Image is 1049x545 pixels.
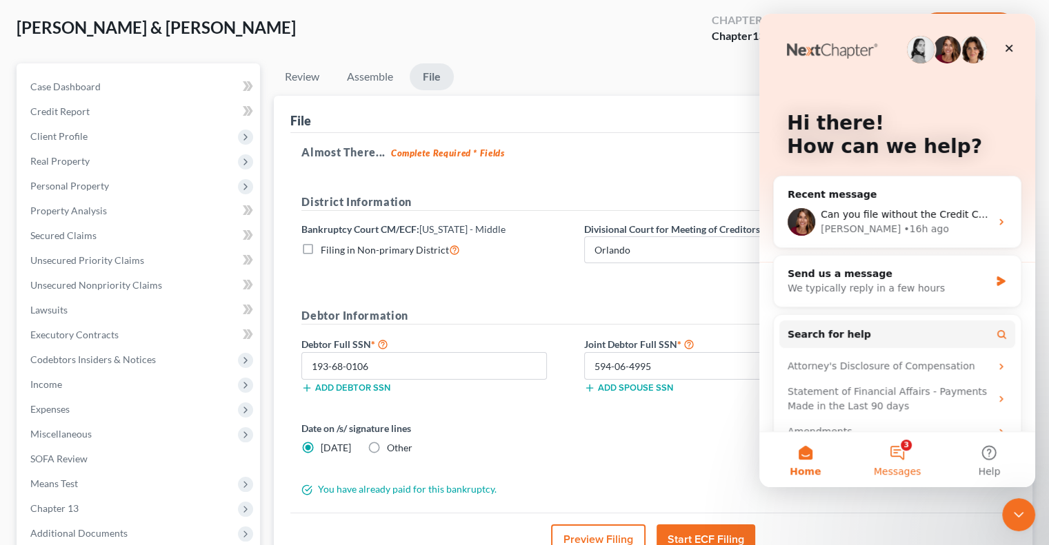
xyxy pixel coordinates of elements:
[219,453,241,462] span: Help
[336,63,404,90] a: Assemble
[301,307,853,325] h5: Debtor Information
[30,453,88,464] span: SOFA Review
[28,267,230,282] div: We typically reply in a few hours
[30,378,62,390] span: Income
[92,418,183,473] button: Messages
[28,253,230,267] div: Send us a message
[290,112,311,129] div: File
[30,105,90,117] span: Credit Report
[19,322,260,347] a: Executory Contracts
[752,29,765,42] span: 13
[28,371,231,400] div: Statement of Financial Affairs - Payments Made in the Last 90 days
[712,28,765,44] div: Chapter
[294,482,860,496] div: You have already paid for this bankruptcy.
[410,63,454,90] a: File
[1002,498,1035,531] iframe: Intercom live chat
[30,403,70,415] span: Expenses
[237,22,262,47] div: Close
[301,382,390,393] button: Add debtor SSN
[19,198,260,223] a: Property Analysis
[301,352,547,380] input: XXX-XX-XXXX
[30,81,101,92] span: Case Dashboard
[321,442,351,453] span: [DATE]
[30,477,78,489] span: Means Test
[294,336,577,352] label: Debtor Full SSN
[30,304,68,316] span: Lawsuits
[19,223,260,248] a: Secured Claims
[850,12,899,28] div: District
[20,340,256,365] div: Attorney's Disclosure of Compensation
[921,12,1016,43] button: Preview
[114,453,162,462] span: Messages
[30,279,162,291] span: Unsecured Nonpriority Claims
[184,418,276,473] button: Help
[19,446,260,471] a: SOFA Review
[30,130,88,142] span: Client Profile
[419,223,506,235] span: [US_STATE] - Middle
[30,155,90,167] span: Real Property
[28,313,112,328] span: Search for help
[61,208,141,223] div: [PERSON_NAME]
[584,222,801,236] label: Divisional Court for Meeting of Creditors Hearing
[19,248,260,273] a: Unsecured Priority Claims
[301,144,1005,161] h5: Almost There...
[20,365,256,405] div: Statement of Financial Affairs - Payments Made in the Last 90 days
[14,241,262,294] div: Send us a messageWe typically reply in a few hours
[19,99,260,124] a: Credit Report
[274,63,330,90] a: Review
[17,17,296,37] span: [PERSON_NAME] & [PERSON_NAME]
[144,208,189,223] div: • 16h ago
[301,222,506,236] label: Bankruptcy Court CM/ECF:
[577,336,860,352] label: Joint Debtor Full SSN
[321,244,449,256] span: Filing in Non-primary District
[20,405,256,431] div: Amendments
[712,12,765,28] div: Chapter
[387,442,412,453] span: Other
[30,254,144,266] span: Unsecured Priority Claims
[28,345,231,360] div: Attorney's Disclosure of Compensation
[30,205,107,216] span: Property Analysis
[301,194,853,211] h5: District Information
[391,147,505,158] strong: Complete Required * Fields
[19,273,260,298] a: Unsecured Nonpriority Claims
[30,502,79,514] span: Chapter 13
[20,307,256,334] button: Search for help
[30,453,61,462] span: Home
[19,298,260,322] a: Lawsuits
[30,180,109,192] span: Personal Property
[19,74,260,99] a: Case Dashboard
[30,428,92,440] span: Miscellaneous
[28,411,231,425] div: Amendments
[584,382,673,393] button: Add spouse SSN
[30,229,97,241] span: Secured Claims
[301,421,570,435] label: Date on /s/ signature lines
[787,12,828,28] div: Status
[759,14,1035,487] iframe: Intercom live chat
[584,352,830,380] input: XXX-XX-XXXX
[30,329,119,340] span: Executory Contracts
[30,353,156,365] span: Codebtors Insiders & Notices
[30,527,128,539] span: Additional Documents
